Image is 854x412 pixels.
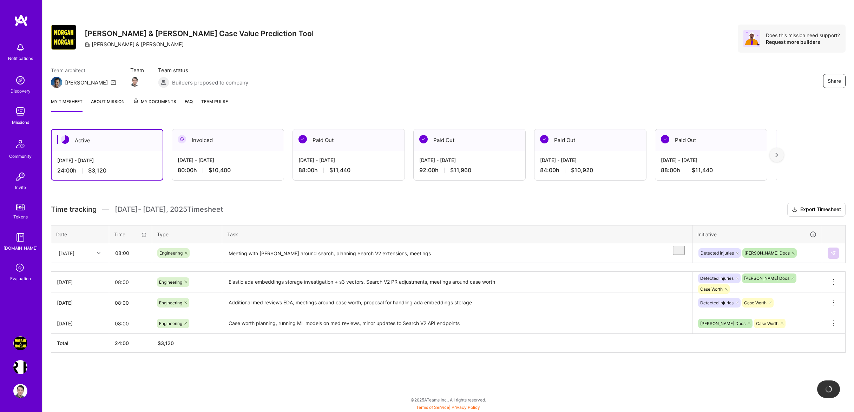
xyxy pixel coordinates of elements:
[11,87,31,95] div: Discovery
[540,135,548,143] img: Paid Out
[10,275,31,282] div: Evaluation
[540,156,640,164] div: [DATE] - [DATE]
[158,67,248,74] span: Team status
[766,39,840,45] div: Request more builders
[701,250,734,256] span: Detected injuries
[15,184,26,191] div: Invite
[13,384,27,398] img: User Avatar
[700,286,723,292] span: Case Worth
[697,230,817,238] div: Initiative
[158,340,174,346] span: $ 3,120
[329,167,350,174] span: $11,440
[223,293,691,312] textarea: Additional med reviews EDA, meetings around case worth, proposal for handling ada embeddings storage
[825,386,832,393] img: loading
[57,278,103,286] div: [DATE]
[14,262,27,275] i: icon SelectionTeam
[223,244,691,263] textarea: To enrich screen reader interactions, please activate Accessibility in Grammarly extension settings
[13,41,27,55] img: bell
[110,244,151,262] input: HH:MM
[97,251,100,255] i: icon Chevron
[109,293,152,312] input: HH:MM
[828,248,840,259] div: null
[661,135,669,143] img: Paid Out
[12,119,29,126] div: Missions
[416,405,480,410] span: |
[109,334,152,353] th: 24:00
[52,130,163,151] div: Active
[414,129,525,151] div: Paid Out
[158,77,169,88] img: Builders proposed to company
[416,405,449,410] a: Terms of Service
[756,321,779,326] span: Case Worth
[766,32,840,39] div: Does this mission need support?
[661,167,761,174] div: 88:00 h
[57,299,103,306] div: [DATE]
[419,156,520,164] div: [DATE] - [DATE]
[130,75,139,87] a: Team Member Avatar
[419,135,428,143] img: Paid Out
[13,213,28,221] div: Tokens
[85,29,314,38] h3: [PERSON_NAME] & [PERSON_NAME] Case Value Prediction Tool
[159,250,183,256] span: Engineering
[534,129,646,151] div: Paid Out
[692,167,713,174] span: $11,440
[298,156,399,164] div: [DATE] - [DATE]
[792,206,797,214] i: icon Download
[828,77,841,85] span: Share
[178,167,278,174] div: 80:00 h
[51,225,109,243] th: Date
[85,42,90,47] i: icon CompanyGray
[744,276,789,281] span: [PERSON_NAME] Docs
[223,272,691,292] textarea: Elastic ada embeddings storage investigation + s3 vectors, Search V2 PR adjustments, meetings aro...
[57,320,103,327] div: [DATE]
[133,98,176,112] a: My Documents
[85,41,184,48] div: [PERSON_NAME] & [PERSON_NAME]
[201,99,228,104] span: Team Pulse
[12,336,29,350] a: Morgan & Morgan Case Value Prediction Tool
[172,79,248,86] span: Builders proposed to company
[450,167,471,174] span: $11,960
[655,129,767,151] div: Paid Out
[51,98,83,112] a: My timesheet
[222,225,692,243] th: Task
[152,225,222,243] th: Type
[16,204,25,210] img: tokens
[744,250,790,256] span: [PERSON_NAME] Docs
[8,55,33,62] div: Notifications
[51,25,76,50] img: Company Logo
[452,405,480,410] a: Privacy Policy
[9,153,32,160] div: Community
[159,300,182,305] span: Engineering
[12,360,29,374] a: Terr.ai: Building an Innovative Real Estate Platform
[185,98,193,112] a: FAQ
[209,167,231,174] span: $10,400
[298,135,307,143] img: Paid Out
[13,336,27,350] img: Morgan & Morgan Case Value Prediction Tool
[109,273,152,291] input: HH:MM
[13,170,27,184] img: Invite
[419,167,520,174] div: 92:00 h
[130,67,144,74] span: Team
[57,157,157,164] div: [DATE] - [DATE]
[13,230,27,244] img: guide book
[42,391,854,408] div: © 2025 ATeams Inc., All rights reserved.
[51,67,116,74] span: Team architect
[4,244,38,252] div: [DOMAIN_NAME]
[787,203,846,217] button: Export Timesheet
[65,79,108,86] div: [PERSON_NAME]
[700,276,734,281] span: Detected injuries
[178,156,278,164] div: [DATE] - [DATE]
[775,153,778,157] img: right
[159,279,182,285] span: Engineering
[61,135,69,144] img: Active
[114,231,147,238] div: Time
[700,300,734,305] span: Detected injuries
[13,73,27,87] img: discovery
[830,250,836,256] img: Submit
[51,77,62,88] img: Team Architect
[823,74,846,88] button: Share
[130,76,140,87] img: Team Member Avatar
[12,384,29,398] a: User Avatar
[201,98,228,112] a: Team Pulse
[172,129,284,151] div: Invoiced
